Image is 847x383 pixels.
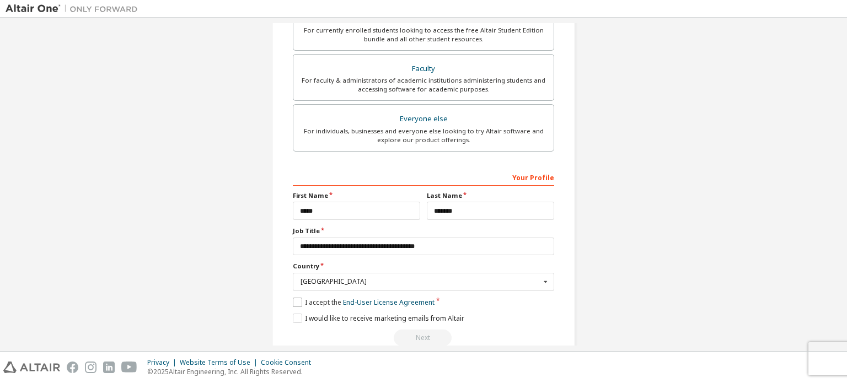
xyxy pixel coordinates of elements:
img: Altair One [6,3,143,14]
div: [GEOGRAPHIC_DATA] [301,278,540,285]
label: Country [293,262,554,271]
label: Last Name [427,191,554,200]
img: instagram.svg [85,362,97,373]
img: altair_logo.svg [3,362,60,373]
div: For individuals, businesses and everyone else looking to try Altair software and explore our prod... [300,127,547,144]
img: facebook.svg [67,362,78,373]
label: First Name [293,191,420,200]
div: Read and acccept EULA to continue [293,330,554,346]
label: Job Title [293,226,554,235]
div: Your Profile [293,168,554,186]
div: Website Terms of Use [180,358,261,367]
p: © 2025 Altair Engineering, Inc. All Rights Reserved. [147,367,318,376]
div: For currently enrolled students looking to access the free Altair Student Edition bundle and all ... [300,26,547,44]
div: For faculty & administrators of academic institutions administering students and accessing softwa... [300,76,547,94]
label: I would like to receive marketing emails from Altair [293,314,464,323]
div: Faculty [300,61,547,77]
div: Everyone else [300,111,547,127]
img: linkedin.svg [103,362,115,373]
div: Cookie Consent [261,358,318,367]
label: I accept the [293,298,435,307]
div: Privacy [147,358,180,367]
img: youtube.svg [121,362,137,373]
a: End-User License Agreement [343,298,435,307]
